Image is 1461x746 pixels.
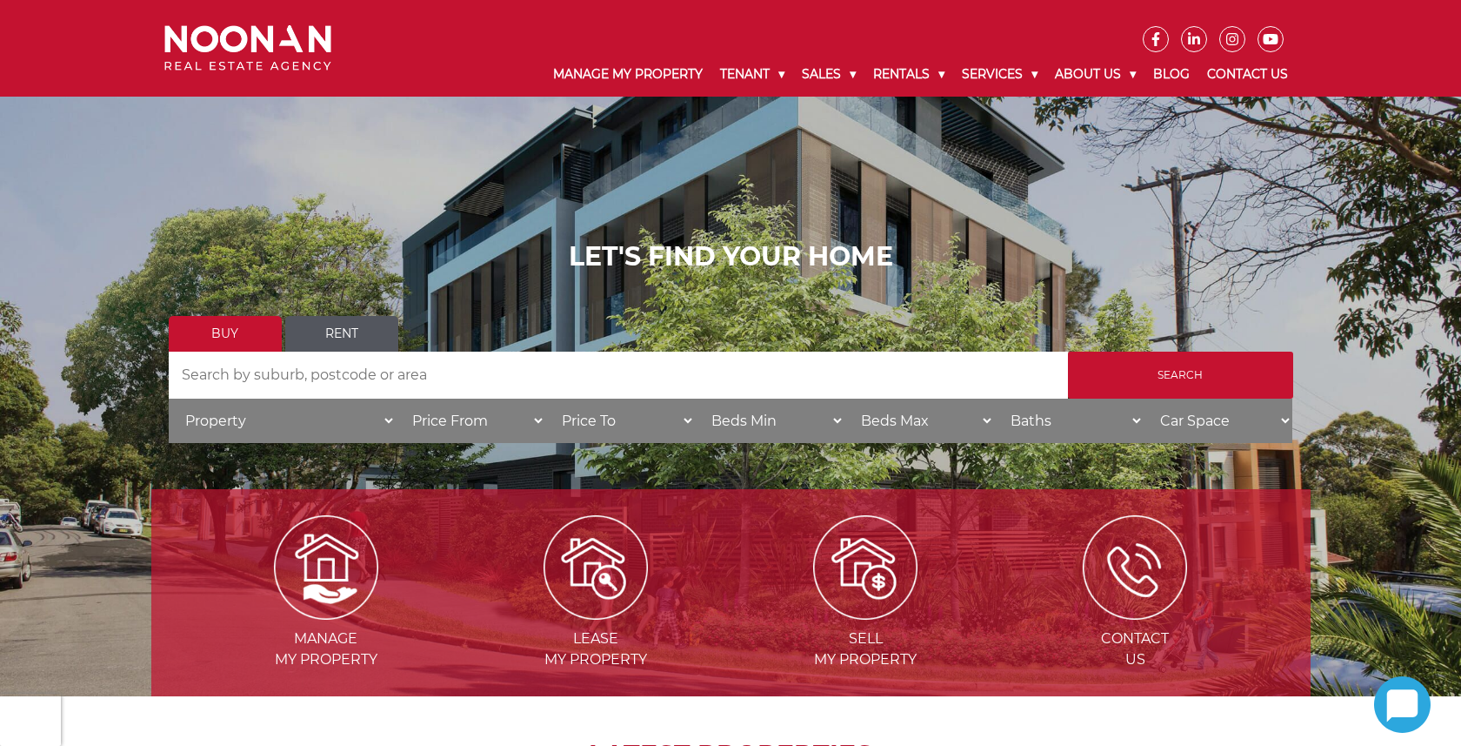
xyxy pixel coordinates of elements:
input: Search by suburb, postcode or area [169,352,1068,399]
img: ICONS [1083,515,1187,620]
img: Manage my Property [274,515,378,620]
a: Tenant [711,52,793,97]
a: Manage my Property Managemy Property [193,558,459,668]
a: Blog [1144,52,1198,97]
span: Contact Us [1002,628,1268,670]
a: ICONS ContactUs [1002,558,1268,668]
a: Rentals [864,52,953,97]
a: About Us [1046,52,1144,97]
a: Sell my property Sellmy Property [732,558,998,668]
a: Rent [285,316,398,352]
h1: LET'S FIND YOUR HOME [169,241,1293,272]
a: Manage My Property [544,52,711,97]
img: Lease my property [544,515,648,620]
span: Sell my Property [732,628,998,670]
a: Sales [793,52,864,97]
a: Contact Us [1198,52,1297,97]
span: Lease my Property [463,628,729,670]
img: Noonan Real Estate Agency [164,25,331,71]
a: Lease my property Leasemy Property [463,558,729,668]
img: Sell my property [813,515,917,620]
a: Services [953,52,1046,97]
a: Buy [169,316,282,352]
input: Search [1068,352,1293,399]
span: Manage my Property [193,628,459,670]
